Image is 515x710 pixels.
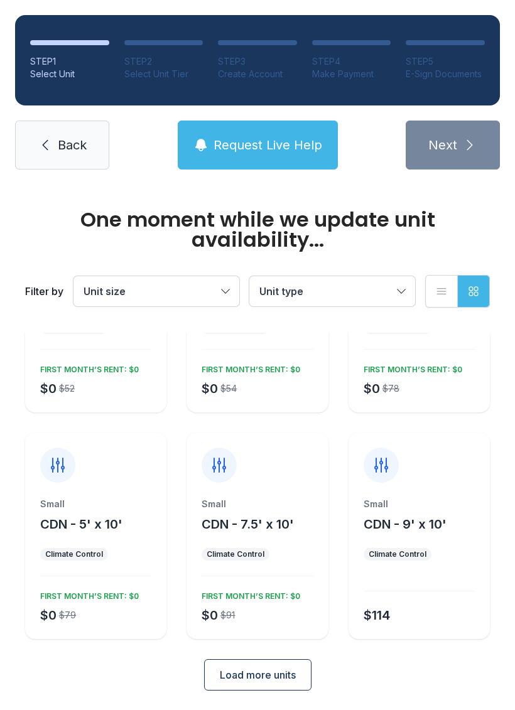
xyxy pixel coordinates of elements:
[202,517,294,532] span: CDN - 7.5' x 10'
[25,210,490,250] div: One moment while we update unit availability...
[35,586,139,601] div: FIRST MONTH’S RENT: $0
[364,515,447,533] button: CDN - 9' x 10'
[220,609,235,621] div: $91
[218,55,297,68] div: STEP 3
[406,55,485,68] div: STEP 5
[40,517,122,532] span: CDN - 5' x 10'
[259,285,303,298] span: Unit type
[312,68,391,80] div: Make Payment
[30,55,109,68] div: STEP 1
[364,517,447,532] span: CDN - 9' x 10'
[428,136,457,154] span: Next
[202,498,313,510] div: Small
[197,586,300,601] div: FIRST MONTH’S RENT: $0
[202,606,218,624] div: $0
[40,380,57,397] div: $0
[59,609,76,621] div: $79
[202,515,294,533] button: CDN - 7.5' x 10'
[58,136,87,154] span: Back
[40,498,151,510] div: Small
[197,360,300,375] div: FIRST MONTH’S RENT: $0
[364,498,475,510] div: Small
[202,380,218,397] div: $0
[73,276,239,306] button: Unit size
[207,549,264,559] div: Climate Control
[84,285,126,298] span: Unit size
[45,549,103,559] div: Climate Control
[369,549,426,559] div: Climate Control
[30,68,109,80] div: Select Unit
[35,360,139,375] div: FIRST MONTH’S RENT: $0
[40,606,57,624] div: $0
[220,382,237,395] div: $54
[249,276,415,306] button: Unit type
[220,667,296,682] span: Load more units
[59,382,75,395] div: $52
[40,515,122,533] button: CDN - 5' x 10'
[364,606,390,624] div: $114
[406,68,485,80] div: E-Sign Documents
[25,284,63,299] div: Filter by
[364,380,380,397] div: $0
[218,68,297,80] div: Create Account
[359,360,462,375] div: FIRST MONTH’S RENT: $0
[382,382,399,395] div: $78
[124,55,203,68] div: STEP 2
[214,136,322,154] span: Request Live Help
[312,55,391,68] div: STEP 4
[124,68,203,80] div: Select Unit Tier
